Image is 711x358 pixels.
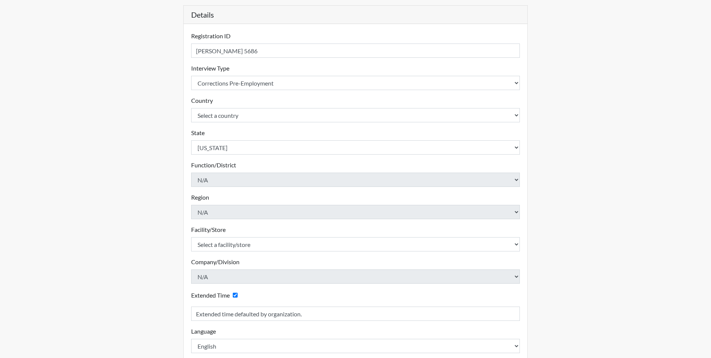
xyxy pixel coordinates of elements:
[184,6,528,24] h5: Details
[191,128,205,137] label: State
[191,64,229,73] label: Interview Type
[191,327,216,336] label: Language
[191,161,236,170] label: Function/District
[191,96,213,105] label: Country
[191,44,520,58] input: Insert a Registration ID, which needs to be a unique alphanumeric value for each interviewee
[191,257,239,266] label: Company/Division
[191,291,230,300] label: Extended Time
[191,32,231,41] label: Registration ID
[191,225,226,234] label: Facility/Store
[191,290,241,301] div: Checking this box will provide the interviewee with an accomodation of extra time to answer each ...
[191,193,209,202] label: Region
[191,307,520,321] input: Reason for Extension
